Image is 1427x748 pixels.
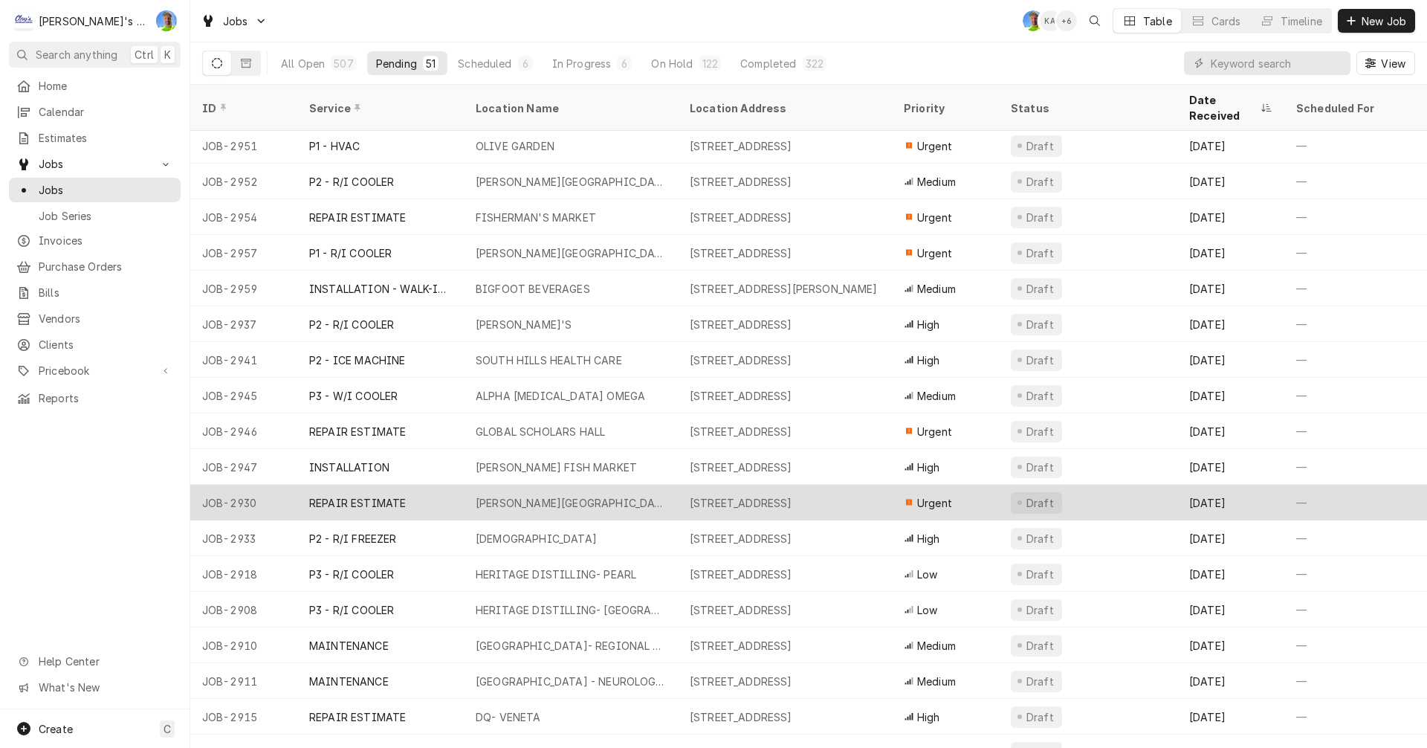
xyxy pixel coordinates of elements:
[476,638,666,654] div: [GEOGRAPHIC_DATA]- REGIONAL INFUSION
[651,56,693,71] div: On Hold
[426,56,436,71] div: 51
[39,363,151,378] span: Pricebook
[9,306,181,331] a: Vendors
[476,531,597,547] div: [DEMOGRAPHIC_DATA]
[690,495,792,511] div: [STREET_ADDRESS]
[190,199,297,235] div: JOB-2954
[39,13,148,29] div: [PERSON_NAME]'s Refrigeration
[190,271,297,306] div: JOB-2959
[1177,235,1284,271] div: [DATE]
[1024,460,1056,475] div: Draft
[9,280,181,305] a: Bills
[1211,51,1343,75] input: Keyword search
[190,628,297,663] div: JOB-2910
[190,164,297,199] div: JOB-2952
[690,460,792,475] div: [STREET_ADDRESS]
[9,152,181,176] a: Go to Jobs
[164,721,171,737] span: C
[1177,485,1284,520] div: [DATE]
[904,100,984,116] div: Priority
[1177,378,1284,413] div: [DATE]
[9,358,181,383] a: Go to Pricebook
[1177,306,1284,342] div: [DATE]
[9,332,181,357] a: Clients
[9,386,181,410] a: Reports
[917,281,956,297] span: Medium
[917,245,952,261] span: Urgent
[690,317,792,332] div: [STREET_ADDRESS]
[1024,138,1056,154] div: Draft
[190,128,297,164] div: JOB-2951
[917,709,940,725] span: High
[309,567,394,582] div: P3 - R/I COOLER
[1359,13,1409,29] span: New Job
[190,520,297,556] div: JOB-2933
[36,47,117,62] span: Search anything
[39,104,173,120] span: Calendar
[1338,9,1415,33] button: New Job
[190,556,297,592] div: JOB-2918
[690,352,792,368] div: [STREET_ADDRESS]
[917,174,956,190] span: Medium
[39,208,173,224] span: Job Series
[309,352,406,368] div: P2 - ICE MACHINE
[309,674,389,689] div: MAINTENANCE
[39,311,173,326] span: Vendors
[1023,10,1043,31] div: GA
[39,390,173,406] span: Reports
[1024,709,1056,725] div: Draft
[917,567,937,582] span: Low
[476,317,572,332] div: [PERSON_NAME]'S
[190,592,297,628] div: JOB-2908
[690,281,878,297] div: [STREET_ADDRESS][PERSON_NAME]
[190,449,297,485] div: JOB-2947
[190,306,297,342] div: JOB-2937
[690,567,792,582] div: [STREET_ADDRESS]
[309,602,394,618] div: P3 - R/I COOLER
[135,47,154,62] span: Ctrl
[223,13,248,29] span: Jobs
[917,317,940,332] span: High
[476,567,636,582] div: HERITAGE DISTILLING- PEARL
[476,674,666,689] div: [GEOGRAPHIC_DATA] - NEUROLOGY DEPT.
[1040,10,1061,31] div: KA
[39,285,173,300] span: Bills
[39,156,151,172] span: Jobs
[9,204,181,228] a: Job Series
[39,130,173,146] span: Estimates
[917,388,956,404] span: Medium
[476,495,666,511] div: [PERSON_NAME][GEOGRAPHIC_DATA]
[1024,602,1056,618] div: Draft
[281,56,325,71] div: All Open
[690,388,792,404] div: [STREET_ADDRESS]
[39,680,172,695] span: What's New
[190,699,297,735] div: JOB-2915
[1056,10,1077,31] div: + 6
[309,638,389,654] div: MAINTENANCE
[476,388,645,404] div: ALPHA [MEDICAL_DATA] OMEGA
[309,495,406,511] div: REPAIR ESTIMATE
[1024,210,1056,225] div: Draft
[690,709,792,725] div: [STREET_ADDRESS]
[620,56,629,71] div: 6
[9,649,181,674] a: Go to Help Center
[702,56,718,71] div: 122
[202,100,282,116] div: ID
[1024,388,1056,404] div: Draft
[376,56,417,71] div: Pending
[309,460,389,475] div: INSTALLATION
[39,182,173,198] span: Jobs
[1024,245,1056,261] div: Draft
[917,531,940,547] span: High
[740,56,796,71] div: Completed
[1024,495,1056,511] div: Draft
[690,602,792,618] div: [STREET_ADDRESS]
[1177,628,1284,663] div: [DATE]
[1177,520,1284,556] div: [DATE]
[476,245,666,261] div: [PERSON_NAME][GEOGRAPHIC_DATA]- #896
[334,56,353,71] div: 507
[309,245,392,261] div: P1 - R/I COOLER
[917,460,940,475] span: High
[476,210,596,225] div: FISHERMAN'S MARKET
[917,495,952,511] span: Urgent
